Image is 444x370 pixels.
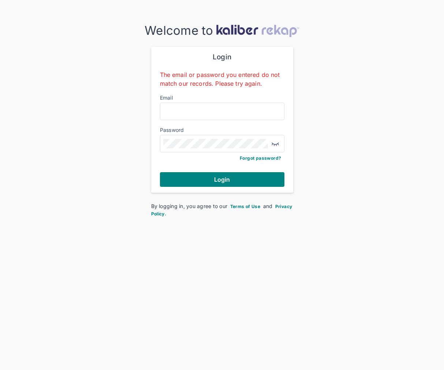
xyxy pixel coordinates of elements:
label: Email [160,95,173,101]
img: kaliber-logo [216,25,299,37]
div: Login [160,53,284,62]
a: Privacy Policy. [151,203,292,217]
button: Login [160,172,284,187]
div: By logging in, you agree to our and [151,203,293,217]
a: Terms of Use [229,203,262,209]
span: Terms of Use [230,204,261,209]
span: Privacy Policy. [151,204,292,217]
label: Password [160,127,184,133]
a: Forgot password? [240,155,281,161]
img: eye-closed.fa43b6e4.svg [271,139,280,148]
div: The email or password you entered do not match our records. Please try again. [160,70,284,88]
span: Login [214,176,230,183]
